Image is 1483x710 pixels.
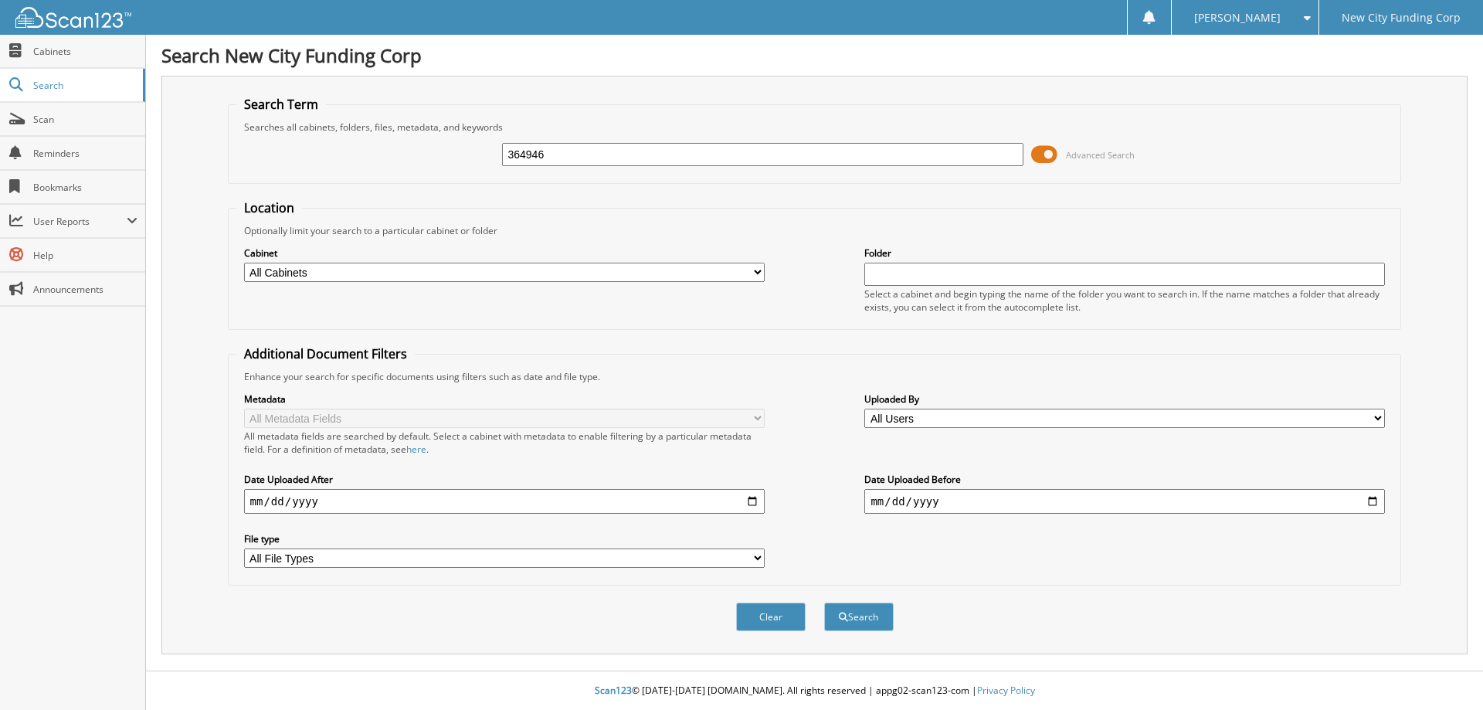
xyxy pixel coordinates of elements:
span: Bookmarks [33,181,137,194]
input: end [864,489,1385,514]
label: Metadata [244,392,765,406]
a: here [406,443,426,456]
h1: Search New City Funding Corp [161,42,1468,68]
legend: Additional Document Filters [236,345,415,362]
span: Reminders [33,147,137,160]
label: Date Uploaded After [244,473,765,486]
legend: Location [236,199,302,216]
div: © [DATE]-[DATE] [DOMAIN_NAME]. All rights reserved | appg02-scan123-com | [146,672,1483,710]
label: Uploaded By [864,392,1385,406]
span: Announcements [33,283,137,296]
div: All metadata fields are searched by default. Select a cabinet with metadata to enable filtering b... [244,430,765,456]
span: [PERSON_NAME] [1194,13,1281,22]
span: User Reports [33,215,127,228]
legend: Search Term [236,96,326,113]
iframe: Chat Widget [1406,636,1483,710]
span: Scan [33,113,137,126]
div: Enhance your search for specific documents using filters such as date and file type. [236,370,1393,383]
span: Cabinets [33,45,137,58]
label: Folder [864,246,1385,260]
span: Advanced Search [1066,149,1135,161]
a: Privacy Policy [977,684,1035,697]
div: Searches all cabinets, folders, files, metadata, and keywords [236,121,1393,134]
div: Select a cabinet and begin typing the name of the folder you want to search in. If the name match... [864,287,1385,314]
span: Scan123 [595,684,632,697]
button: Search [824,603,894,631]
span: Help [33,249,137,262]
button: Clear [736,603,806,631]
div: Optionally limit your search to a particular cabinet or folder [236,224,1393,237]
span: New City Funding Corp [1342,13,1461,22]
span: Search [33,79,135,92]
input: start [244,489,765,514]
label: Date Uploaded Before [864,473,1385,486]
label: File type [244,532,765,545]
label: Cabinet [244,246,765,260]
img: scan123-logo-white.svg [15,7,131,28]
